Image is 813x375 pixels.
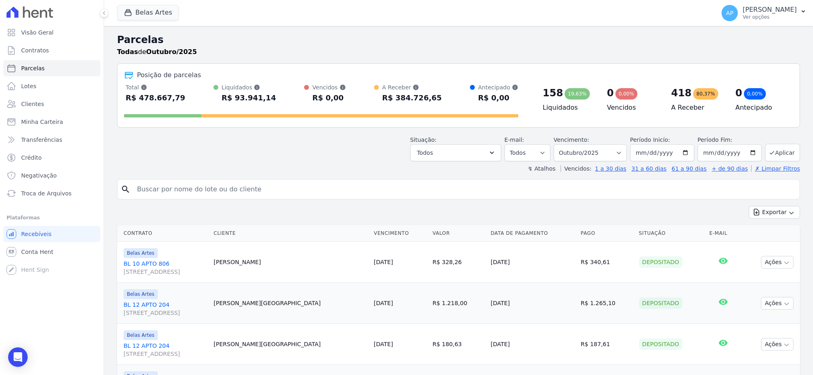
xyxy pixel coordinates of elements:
td: R$ 340,61 [578,242,636,283]
th: Situação [636,225,706,242]
label: ↯ Atalhos [528,165,555,172]
td: R$ 1.265,10 [578,283,636,324]
strong: Outubro/2025 [146,48,197,56]
a: Recebíveis [3,226,100,242]
a: ✗ Limpar Filtros [751,165,800,172]
span: Lotes [21,82,37,90]
th: Vencimento [371,225,429,242]
td: R$ 1.218,00 [429,283,487,324]
div: Antecipado [478,83,518,91]
a: [DATE] [374,259,393,265]
h4: Liquidados [543,103,594,113]
td: [PERSON_NAME][GEOGRAPHIC_DATA] [211,324,371,365]
a: [DATE] [374,341,393,347]
label: Vencidos: [561,165,591,172]
span: Visão Geral [21,28,54,37]
span: Negativação [21,171,57,180]
td: R$ 328,26 [429,242,487,283]
div: 158 [543,87,563,100]
div: 0,00% [615,88,637,100]
p: Ver opções [743,14,797,20]
div: 418 [671,87,691,100]
span: Conta Hent [21,248,53,256]
button: Ações [761,297,793,310]
span: Troca de Arquivos [21,189,72,197]
p: de [117,47,197,57]
td: R$ 187,61 [578,324,636,365]
label: Vencimento: [554,137,589,143]
div: Posição de parcelas [137,70,201,80]
span: Belas Artes [124,289,158,299]
span: Todos [417,148,433,158]
button: Ações [761,256,793,269]
div: Total [126,83,185,91]
th: Cliente [211,225,371,242]
a: Parcelas [3,60,100,76]
th: Pago [578,225,636,242]
td: [PERSON_NAME] [211,242,371,283]
label: Situação: [410,137,437,143]
input: Buscar por nome do lote ou do cliente [132,181,796,197]
td: [PERSON_NAME][GEOGRAPHIC_DATA] [211,283,371,324]
a: 61 a 90 dias [672,165,706,172]
span: Contratos [21,46,49,54]
span: AP [726,10,733,16]
a: + de 90 dias [712,165,748,172]
h4: A Receber [671,103,722,113]
div: 0,00% [744,88,766,100]
div: R$ 384.726,65 [382,91,442,104]
button: Aplicar [765,144,800,161]
td: [DATE] [487,242,578,283]
button: AP [PERSON_NAME] Ver opções [715,2,813,24]
th: Contrato [117,225,211,242]
button: Belas Artes [117,5,179,20]
span: Minha Carteira [21,118,63,126]
div: Depositado [639,297,683,309]
a: Minha Carteira [3,114,100,130]
button: Ações [761,338,793,351]
a: Lotes [3,78,100,94]
h4: Antecipado [735,103,787,113]
a: Troca de Arquivos [3,185,100,202]
div: 19,63% [565,88,590,100]
span: [STREET_ADDRESS] [124,268,207,276]
a: Transferências [3,132,100,148]
h2: Parcelas [117,33,800,47]
div: Plataformas [7,213,97,223]
div: 80,37% [693,88,718,100]
a: 1 a 30 dias [595,165,626,172]
th: Valor [429,225,487,242]
th: E-mail [706,225,741,242]
span: [STREET_ADDRESS] [124,309,207,317]
div: R$ 0,00 [312,91,346,104]
a: Clientes [3,96,100,112]
span: [STREET_ADDRESS] [124,350,207,358]
button: Todos [410,144,501,161]
td: [DATE] [487,324,578,365]
a: Crédito [3,150,100,166]
p: [PERSON_NAME] [743,6,797,14]
span: Parcelas [21,64,45,72]
a: 31 a 60 dias [631,165,666,172]
a: BL 10 APTO 806[STREET_ADDRESS] [124,260,207,276]
a: Negativação [3,167,100,184]
span: Transferências [21,136,62,144]
span: Recebíveis [21,230,52,238]
div: Liquidados [222,83,276,91]
a: BL 12 APTO 204[STREET_ADDRESS] [124,342,207,358]
div: R$ 93.941,14 [222,91,276,104]
td: [DATE] [487,283,578,324]
a: Contratos [3,42,100,59]
div: 0 [735,87,742,100]
div: Depositado [639,256,683,268]
h4: Vencidos [607,103,658,113]
a: Visão Geral [3,24,100,41]
i: search [121,184,130,194]
td: R$ 180,63 [429,324,487,365]
a: BL 12 APTO 204[STREET_ADDRESS] [124,301,207,317]
div: Depositado [639,338,683,350]
span: Clientes [21,100,44,108]
div: A Receber [382,83,442,91]
label: Período Inicío: [630,137,670,143]
div: Vencidos [312,83,346,91]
